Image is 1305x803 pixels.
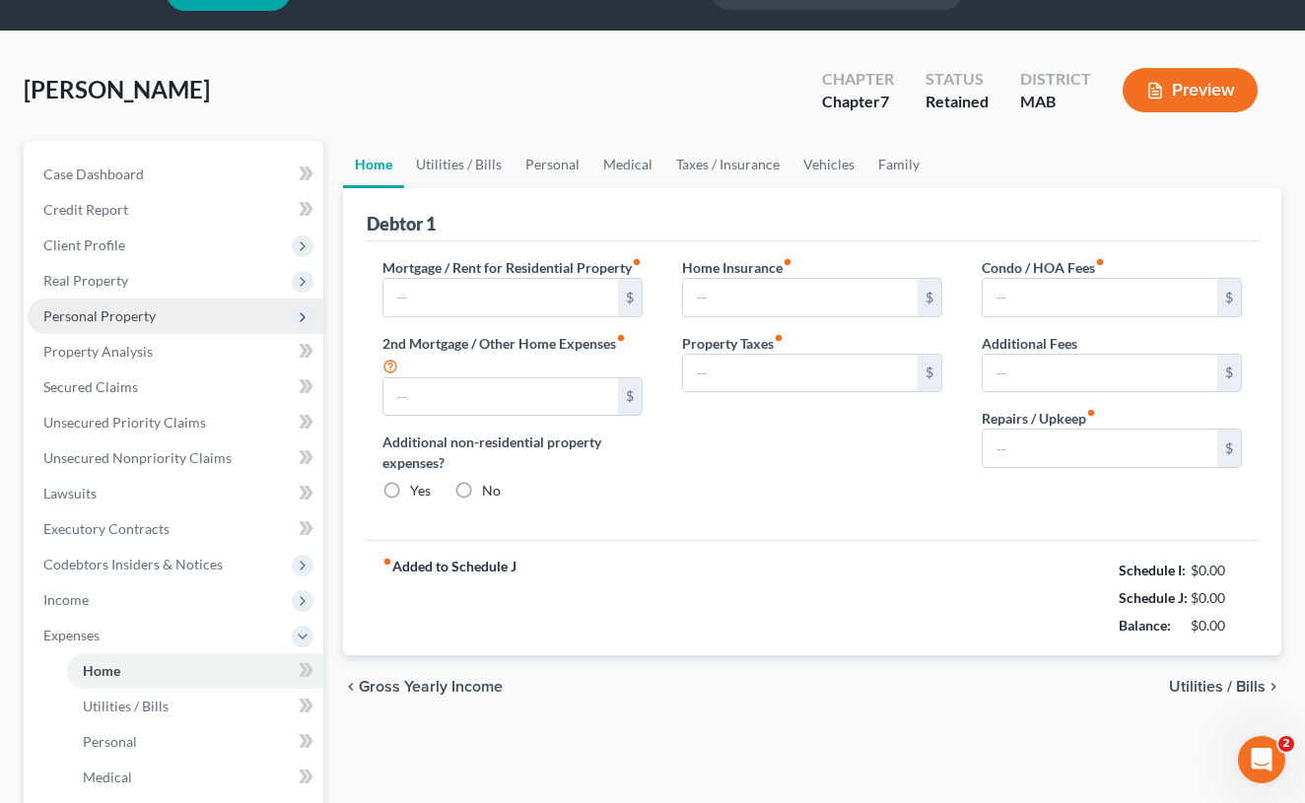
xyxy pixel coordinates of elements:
[918,355,941,392] div: $
[43,556,223,572] span: Codebtors Insiders & Notices
[43,449,232,466] span: Unsecured Nonpriority Claims
[791,141,866,188] a: Vehicles
[382,557,516,639] strong: Added to Schedule J
[983,355,1217,392] input: --
[1238,736,1285,783] iframe: Intercom live chat
[1217,355,1241,392] div: $
[43,166,144,182] span: Case Dashboard
[67,760,323,795] a: Medical
[43,201,128,218] span: Credit Report
[343,679,503,695] button: chevron_left Gross Yearly Income
[382,557,392,567] i: fiber_manual_record
[1266,679,1281,695] i: chevron_right
[43,520,170,537] span: Executory Contracts
[28,405,323,440] a: Unsecured Priority Claims
[404,141,514,188] a: Utilities / Bills
[43,272,128,289] span: Real Property
[618,279,642,316] div: $
[1191,561,1243,580] div: $0.00
[28,157,323,192] a: Case Dashboard
[866,141,931,188] a: Family
[982,333,1077,354] label: Additional Fees
[28,476,323,511] a: Lawsuits
[1217,430,1241,467] div: $
[982,408,1096,429] label: Repairs / Upkeep
[43,343,153,360] span: Property Analysis
[28,192,323,228] a: Credit Report
[514,141,591,188] a: Personal
[382,432,643,473] label: Additional non-residential property expenses?
[43,414,206,431] span: Unsecured Priority Claims
[1086,408,1096,418] i: fiber_manual_record
[822,68,894,91] div: Chapter
[383,378,618,416] input: --
[67,689,323,724] a: Utilities / Bills
[1020,91,1091,113] div: MAB
[43,307,156,324] span: Personal Property
[1119,562,1186,578] strong: Schedule I:
[926,68,989,91] div: Status
[683,279,918,316] input: --
[43,627,100,643] span: Expenses
[343,141,404,188] a: Home
[28,334,323,369] a: Property Analysis
[1169,679,1266,695] span: Utilities / Bills
[774,333,784,343] i: fiber_manual_record
[918,279,941,316] div: $
[1119,617,1171,634] strong: Balance:
[28,511,323,547] a: Executory Contracts
[83,769,132,785] span: Medical
[343,679,359,695] i: chevron_left
[664,141,791,188] a: Taxes / Insurance
[983,430,1217,467] input: --
[682,257,792,278] label: Home Insurance
[482,481,501,501] label: No
[616,333,626,343] i: fiber_manual_record
[1123,68,1258,112] button: Preview
[359,679,503,695] span: Gross Yearly Income
[24,75,210,103] span: [PERSON_NAME]
[43,591,89,608] span: Income
[1217,279,1241,316] div: $
[880,92,889,110] span: 7
[1119,589,1188,606] strong: Schedule J:
[983,279,1217,316] input: --
[67,653,323,689] a: Home
[28,440,323,476] a: Unsecured Nonpriority Claims
[410,481,431,501] label: Yes
[822,91,894,113] div: Chapter
[591,141,664,188] a: Medical
[1020,68,1091,91] div: District
[43,236,125,253] span: Client Profile
[1095,257,1105,267] i: fiber_manual_record
[43,485,97,502] span: Lawsuits
[1169,679,1281,695] button: Utilities / Bills chevron_right
[382,333,643,377] label: 2nd Mortgage / Other Home Expenses
[83,733,137,750] span: Personal
[683,355,918,392] input: --
[83,698,169,714] span: Utilities / Bills
[383,279,618,316] input: --
[982,257,1105,278] label: Condo / HOA Fees
[1278,736,1294,752] span: 2
[682,333,784,354] label: Property Taxes
[28,369,323,405] a: Secured Claims
[926,91,989,113] div: Retained
[783,257,792,267] i: fiber_manual_record
[618,378,642,416] div: $
[632,257,642,267] i: fiber_manual_record
[1191,588,1243,608] div: $0.00
[1191,616,1243,636] div: $0.00
[67,724,323,760] a: Personal
[367,212,436,235] div: Debtor 1
[382,257,642,278] label: Mortgage / Rent for Residential Property
[83,662,120,679] span: Home
[43,378,138,395] span: Secured Claims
